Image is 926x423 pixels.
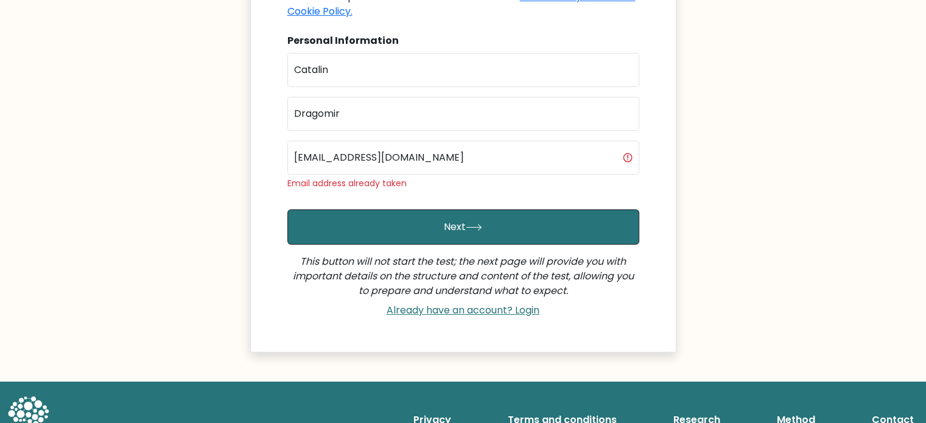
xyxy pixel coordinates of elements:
[287,33,639,48] div: Personal Information
[287,53,639,87] input: First name
[287,97,639,131] input: Last name
[287,141,639,175] input: Email
[382,303,544,317] a: Already have an account? Login
[293,254,634,298] i: This button will not start the test; the next page will provide you with important details on the...
[287,209,639,245] button: Next
[287,177,639,190] div: Email address already taken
